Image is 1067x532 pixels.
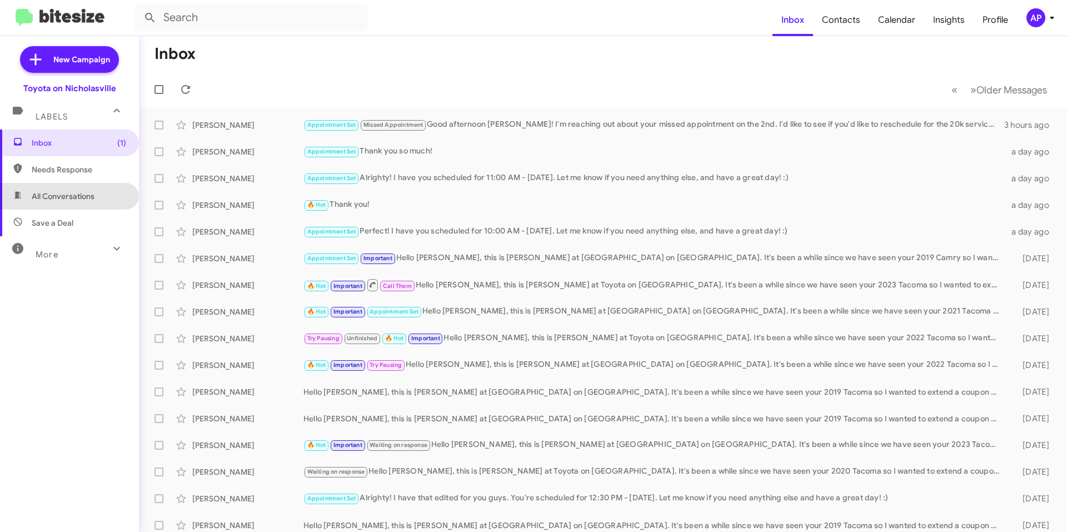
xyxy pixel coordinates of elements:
span: Save a Deal [32,217,73,228]
span: Labels [36,112,68,122]
span: Important [333,441,362,449]
div: Hello [PERSON_NAME], this is [PERSON_NAME] at [GEOGRAPHIC_DATA] on [GEOGRAPHIC_DATA]. It's been a... [303,252,1005,265]
span: 🔥 Hot [385,335,404,342]
div: [PERSON_NAME] [192,440,303,451]
span: Waiting on response [370,441,427,449]
nav: Page navigation example [945,78,1054,101]
div: [PERSON_NAME] [192,253,303,264]
a: Contacts [813,4,869,36]
div: [PERSON_NAME] [192,200,303,211]
span: (1) [117,137,126,148]
div: Hello [PERSON_NAME], this is [PERSON_NAME] at [GEOGRAPHIC_DATA] on [GEOGRAPHIC_DATA]. It's been a... [303,439,1005,451]
div: Thank you so much! [303,145,1005,158]
span: New Campaign [53,54,110,65]
span: More [36,250,58,260]
div: Hello [PERSON_NAME], this is [PERSON_NAME] at [GEOGRAPHIC_DATA] on [GEOGRAPHIC_DATA]. It's been a... [303,413,1005,424]
div: Thank you! [303,198,1005,211]
span: Try Pausing [307,335,340,342]
input: Search [134,4,368,31]
h1: Inbox [154,45,196,63]
div: [PERSON_NAME] [192,466,303,478]
span: Appointment Set [307,255,356,262]
a: New Campaign [20,46,119,73]
span: All Conversations [32,191,94,202]
div: Alrighty! I have you scheduled for 11:00 AM - [DATE]. Let me know if you need anything else, and ... [303,172,1005,185]
div: AP [1026,8,1045,27]
div: [DATE] [1005,466,1058,478]
div: [PERSON_NAME] [192,413,303,424]
span: Appointment Set [307,495,356,502]
div: [PERSON_NAME] [192,360,303,371]
span: Appointment Set [307,228,356,235]
button: Previous [945,78,964,101]
div: [PERSON_NAME] [192,520,303,531]
span: Call Them [383,282,412,290]
div: Hello [PERSON_NAME], this is [PERSON_NAME] at [GEOGRAPHIC_DATA] on [GEOGRAPHIC_DATA]. It's been a... [303,305,1005,318]
div: Hello [PERSON_NAME], this is [PERSON_NAME] at Toyota on [GEOGRAPHIC_DATA]. It's been a while sinc... [303,278,1005,292]
div: Hello [PERSON_NAME], this is [PERSON_NAME] at Toyota on [GEOGRAPHIC_DATA]. It's been a while sinc... [303,465,1005,478]
div: [PERSON_NAME] [192,146,303,157]
span: 🔥 Hot [307,308,326,315]
div: [PERSON_NAME] [192,173,303,184]
div: Hello [PERSON_NAME], this is [PERSON_NAME] at [GEOGRAPHIC_DATA] on [GEOGRAPHIC_DATA]. It's been a... [303,386,1005,397]
span: Unfinished [347,335,377,342]
span: 🔥 Hot [307,201,326,208]
span: Appointment Set [307,175,356,182]
span: Try Pausing [370,361,402,369]
span: » [970,83,976,97]
div: a day ago [1005,173,1058,184]
div: [DATE] [1005,386,1058,397]
div: [DATE] [1005,493,1058,504]
div: Perfect! I have you scheduled for 10:00 AM - [DATE]. Let me know if you need anything else, and h... [303,225,1005,238]
div: Hello [PERSON_NAME], this is [PERSON_NAME] at [GEOGRAPHIC_DATA] on [GEOGRAPHIC_DATA]. It's been a... [303,520,1005,531]
div: [DATE] [1005,360,1058,371]
span: Appointment Set [307,148,356,155]
span: Waiting on response [307,468,365,475]
a: Profile [974,4,1017,36]
div: Hello [PERSON_NAME], this is [PERSON_NAME] at Toyota on [GEOGRAPHIC_DATA]. It's been a while sinc... [303,332,1005,345]
div: a day ago [1005,146,1058,157]
button: AP [1017,8,1055,27]
span: Needs Response [32,164,126,175]
div: [PERSON_NAME] [192,280,303,291]
div: a day ago [1005,226,1058,237]
div: Hello [PERSON_NAME], this is [PERSON_NAME] at [GEOGRAPHIC_DATA] on [GEOGRAPHIC_DATA]. It's been a... [303,359,1005,371]
button: Next [964,78,1054,101]
div: Alrighty! I have that edited for you guys. You're scheduled for 12:30 PM - [DATE]. Let me know if... [303,492,1005,505]
div: Toyota on Nicholasville [23,83,116,94]
span: 🔥 Hot [307,361,326,369]
div: a day ago [1005,200,1058,211]
span: Older Messages [976,84,1047,96]
div: Good afternoon [PERSON_NAME]! I'm reaching out about your missed appointment on the 2nd. I'd like... [303,118,1004,131]
a: Calendar [869,4,924,36]
span: Important [411,335,440,342]
div: [DATE] [1005,280,1058,291]
div: [PERSON_NAME] [192,226,303,237]
div: [DATE] [1005,333,1058,344]
div: [DATE] [1005,253,1058,264]
span: Appointment Set [370,308,418,315]
a: Inbox [772,4,813,36]
div: [PERSON_NAME] [192,306,303,317]
div: [PERSON_NAME] [192,386,303,397]
div: [DATE] [1005,306,1058,317]
div: [DATE] [1005,520,1058,531]
div: [DATE] [1005,413,1058,424]
span: Important [363,255,392,262]
span: « [951,83,958,97]
div: [PERSON_NAME] [192,333,303,344]
div: 3 hours ago [1004,120,1058,131]
div: [PERSON_NAME] [192,493,303,504]
span: 🔥 Hot [307,441,326,449]
span: Important [333,308,362,315]
span: Missed Appointment [363,121,423,128]
span: Important [333,361,362,369]
span: Important [333,282,362,290]
span: 🔥 Hot [307,282,326,290]
a: Insights [924,4,974,36]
